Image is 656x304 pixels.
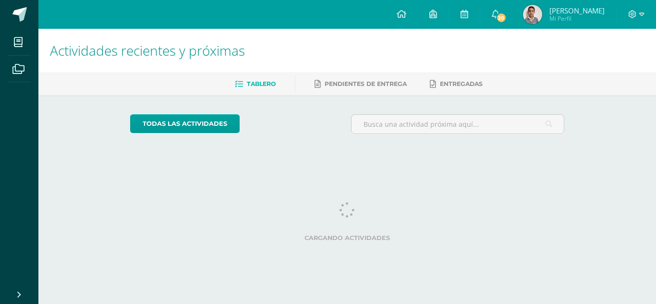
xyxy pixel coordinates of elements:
span: Mi Perfil [549,14,605,23]
input: Busca una actividad próxima aquí... [352,115,564,134]
span: Pendientes de entrega [325,80,407,87]
span: [PERSON_NAME] [549,6,605,15]
span: Actividades recientes y próximas [50,41,245,60]
a: todas las Actividades [130,114,240,133]
label: Cargando actividades [130,234,565,242]
a: Pendientes de entrega [315,76,407,92]
span: 20 [496,12,506,23]
span: Tablero [247,80,276,87]
a: Entregadas [430,76,483,92]
a: Tablero [235,76,276,92]
span: Entregadas [440,80,483,87]
img: 039f93d856924df978b5e4499597bd80.png [523,5,542,24]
